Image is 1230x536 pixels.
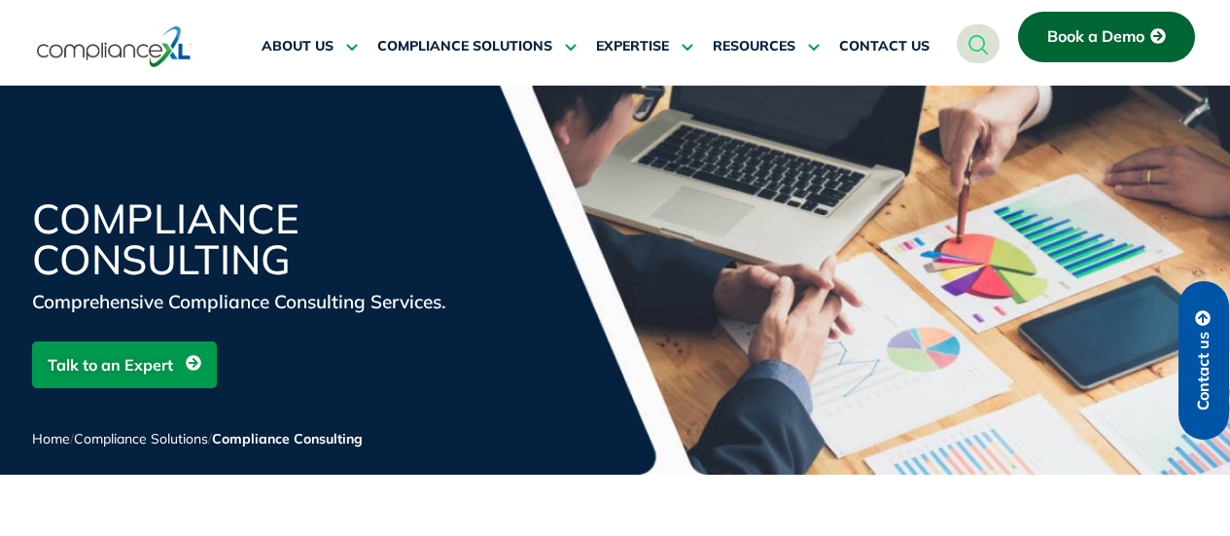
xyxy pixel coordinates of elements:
a: ABOUT US [262,23,358,70]
a: RESOURCES [713,23,820,70]
a: navsearch-button [957,24,1000,63]
span: Book a Demo [1047,28,1144,46]
h1: Compliance Consulting [32,198,499,280]
a: CONTACT US [839,23,930,70]
span: RESOURCES [713,38,795,55]
span: Contact us [1195,332,1212,411]
span: CONTACT US [839,38,930,55]
a: EXPERTISE [596,23,693,70]
a: Home [32,430,70,447]
span: COMPLIANCE SOLUTIONS [377,38,552,55]
a: Talk to an Expert [32,341,217,388]
img: logo-one.svg [37,24,192,69]
a: Contact us [1178,281,1229,440]
a: Compliance Solutions [74,430,208,447]
div: Comprehensive Compliance Consulting Services. [32,288,499,315]
span: EXPERTISE [596,38,669,55]
span: / / [32,430,363,447]
span: ABOUT US [262,38,334,55]
span: Compliance Consulting [212,430,363,447]
a: Book a Demo [1018,12,1195,62]
a: COMPLIANCE SOLUTIONS [377,23,577,70]
span: Talk to an Expert [48,346,173,383]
